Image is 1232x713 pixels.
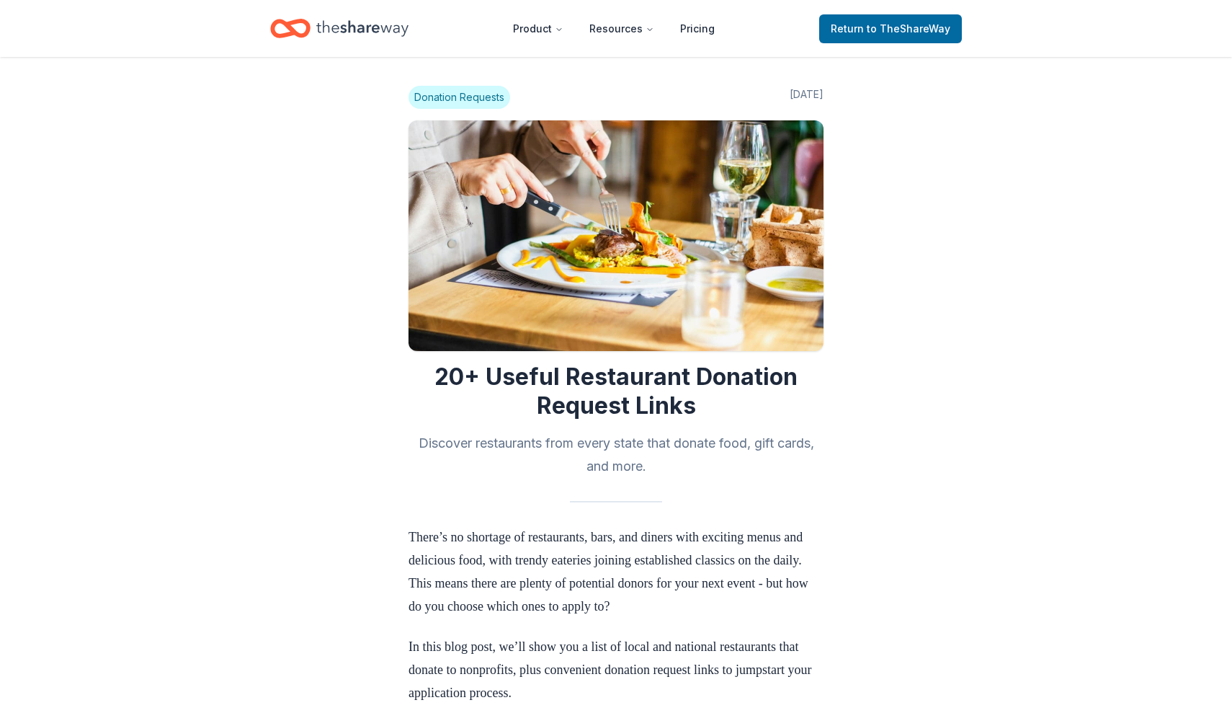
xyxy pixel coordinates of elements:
button: Resources [578,14,666,43]
nav: Main [501,12,726,45]
a: Returnto TheShareWay [819,14,962,43]
span: Donation Requests [409,86,510,109]
span: to TheShareWay [867,22,950,35]
a: Pricing [669,14,726,43]
img: Image for 20+ Useful Restaurant Donation Request Links [409,120,823,351]
h1: 20+ Useful Restaurant Donation Request Links [409,363,823,420]
span: Return [831,20,950,37]
p: In this blog post, we’ll show you a list of local and national restaurants that donate to nonprof... [409,635,823,704]
button: Product [501,14,575,43]
h2: Discover restaurants from every state that donate food, gift cards, and more. [409,432,823,478]
a: Home [270,12,409,45]
span: [DATE] [790,86,823,109]
p: There’s no shortage of restaurants, bars, and diners with exciting menus and delicious food, with... [409,526,823,618]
